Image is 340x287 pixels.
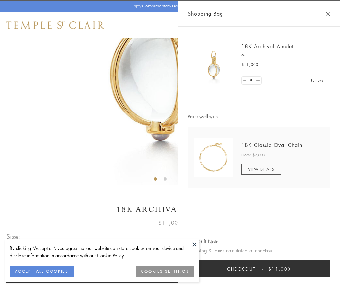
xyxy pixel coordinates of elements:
[188,247,330,255] p: Shipping & taxes calculated at checkout
[241,52,324,58] p: M
[158,218,182,227] span: $11,000
[242,77,248,85] a: Set quantity to 0
[136,266,194,277] button: COOKIES SETTINGS
[241,43,294,50] a: 18K Archival Amulet
[6,21,104,29] img: Temple St. Clair
[188,113,330,120] span: Pairs well with
[255,77,261,85] a: Set quantity to 2
[188,9,223,18] span: Shopping Bag
[241,164,281,175] a: VIEW DETAILS
[194,138,233,177] img: N88865-OV18
[188,238,219,246] button: Add Gift Note
[311,77,324,84] a: Remove
[6,231,21,242] span: Size:
[241,61,258,68] span: $11,000
[241,152,265,158] span: From: $9,000
[10,266,74,277] button: ACCEPT ALL COOKIES
[248,166,274,172] span: VIEW DETAILS
[6,204,334,215] h1: 18K Archival Amulet
[132,3,205,9] p: Enjoy Complimentary Delivery & Returns
[10,244,194,259] div: By clicking “Accept all”, you agree that our website can store cookies on your device and disclos...
[194,45,233,84] img: 18K Archival Amulet
[268,265,291,272] span: $11,000
[241,142,302,149] a: 18K Classic Oval Chain
[325,11,330,16] button: Close Shopping Bag
[227,265,256,272] span: Checkout
[188,260,330,277] button: Checkout $11,000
